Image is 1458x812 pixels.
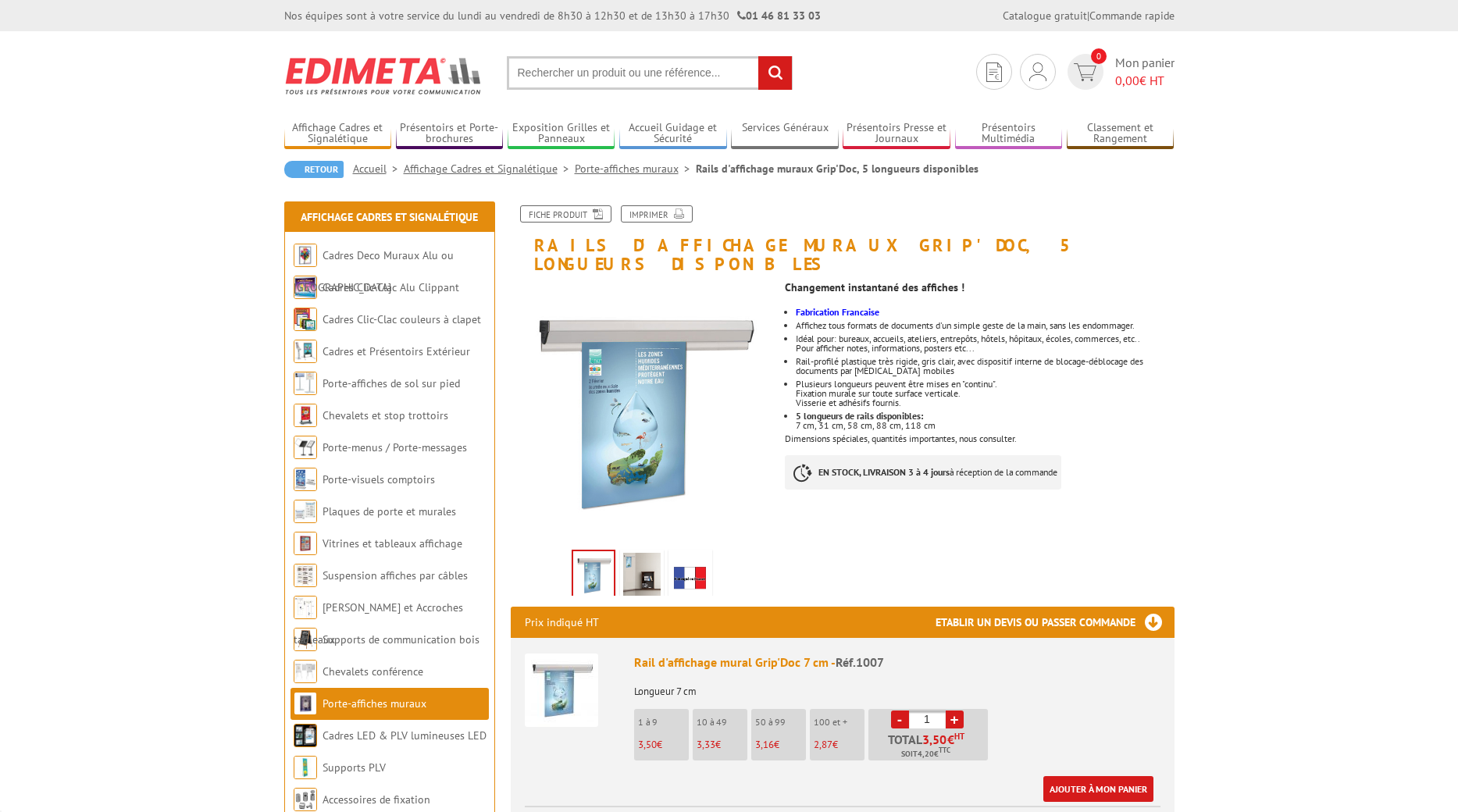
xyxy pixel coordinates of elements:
strong: EN STOCK, LIVRAISON 3 à 4 jours [818,466,950,478]
a: Affichage Cadres et Signalétique [301,210,478,224]
div: | [1003,8,1175,23]
a: [PERSON_NAME] et Accroches tableaux [294,600,463,646]
span: € HT [1115,72,1175,90]
a: Cadres et Présentoirs Extérieur [323,344,470,358]
span: 3,33 [697,738,715,751]
a: Classement et Rangement [1067,121,1175,147]
img: rail_affichage_mural_grip_documents_7cm_1007_1.jpg [511,281,774,544]
p: € [697,739,747,750]
a: Supports de communication bois [323,632,479,646]
a: Plaques de porte et murales [323,504,456,518]
a: Cadres LED & PLV lumineuses LED [323,728,487,743]
img: Edimeta [284,47,483,105]
a: Fiche produit [520,205,611,223]
img: devis rapide [1029,62,1046,81]
img: Porte-menus / Porte-messages [294,436,317,459]
img: Accessoires de fixation [294,788,317,811]
a: Ajouter à mon panier [1043,776,1153,802]
a: Chevalets conférence [323,664,423,678]
strong: 5 longueurs de rails disponibles: [796,410,923,422]
p: € [638,739,689,750]
a: Porte-menus / Porte-messages [323,440,467,454]
a: Cadres Clic-Clac Alu Clippant [323,280,459,294]
a: Cadres Deco Muraux Alu ou [GEOGRAPHIC_DATA] [294,248,454,294]
p: Rail-profilé plastique très rigide, gris clair, avec dispositif interne de blocage-déblocage des ... [796,357,1174,376]
img: Vitrines et tableaux affichage [294,532,317,555]
img: Chevalets conférence [294,660,317,683]
img: Cimaises et Accroches tableaux [294,596,317,619]
a: Affichage Cadres et Signalétique [284,121,392,147]
img: Cadres LED & PLV lumineuses LED [294,724,317,747]
span: 0,00 [1115,73,1139,88]
a: Affichage Cadres et Signalétique [404,162,575,176]
img: devis rapide [1074,63,1096,81]
p: Longueur 7 cm [634,675,1160,697]
a: Accessoires de fixation [323,792,430,807]
img: Porte-affiches muraux [294,692,317,715]
a: Exposition Grilles et Panneaux [508,121,615,147]
span: 4,20 [918,748,934,760]
a: Présentoirs et Porte-brochures [396,121,504,147]
a: Vitrines et tableaux affichage [323,536,462,550]
a: Porte-affiches muraux [575,162,696,176]
sup: TTC [939,746,950,754]
p: Prix indiqué HT [525,607,599,638]
li: Visserie et adhésifs fournis. [796,379,1174,408]
p: 100 et + [814,717,864,728]
a: devis rapide 0 Mon panier 0,00€ HT [1064,54,1175,90]
p: € [755,739,806,750]
a: + [946,710,964,728]
a: Présentoirs Multimédia [955,121,1063,147]
span: Réf.1007 [836,654,884,670]
sup: HT [954,731,964,742]
input: Rechercher un produit ou une référence... [507,56,793,90]
img: Supports PLV [294,756,317,779]
h3: Etablir un devis ou passer commande [936,607,1175,638]
img: rail_affichage_mural_grip_documents_7cm_1007_1.jpg [573,551,614,600]
p: € [814,739,864,750]
a: Services Généraux [731,121,839,147]
span: 0 [1091,48,1107,64]
p: Plusieurs longueurs peuvent être mises en "continu". [796,379,1174,389]
div: Dimensions spéciales, quantités importantes, nous consulter. [785,273,1185,505]
p: Fixation murale sur toute surface verticale. [796,389,1174,398]
div: Nos équipes sont à votre service du lundi au vendredi de 8h30 à 12h30 et de 13h30 à 17h30 [284,8,821,23]
img: Cadres Clic-Clac couleurs à clapet [294,308,317,331]
li: Affichez tous formats de documents d'un simple geste de la main, sans les endommager. [796,321,1174,330]
a: Porte-visuels comptoirs [323,472,435,486]
a: Présentoirs Presse et Journaux [843,121,950,147]
a: Chevalets et stop trottoirs [323,408,448,422]
img: Cadres Deco Muraux Alu ou Bois [294,244,317,267]
p: Total [872,733,988,760]
a: Commande rapide [1089,9,1175,23]
strong: 01 46 81 33 03 [737,9,821,23]
a: Supports PLV [323,760,386,775]
img: Porte-affiches de sol sur pied [294,372,317,395]
strong: Changement instantané des affiches ! [785,280,964,294]
p: à réception de la commande [785,455,1061,490]
a: Accueil Guidage et Sécurité [619,121,727,147]
strong: Fabrication Francaise [796,306,879,318]
p: 50 à 99 [755,717,806,728]
span: 3,50 [638,738,657,751]
div: Rail d'affichage mural Grip'Doc 7 cm - [634,654,1160,671]
span: Mon panier [1115,54,1175,90]
span: Soit € [901,748,950,760]
img: devis rapide [986,62,1002,82]
p: 1 à 9 [638,717,689,728]
a: - [891,710,909,728]
img: rail_affichage_mural_grip_documents_7cm_1007_2.jpg [623,553,661,601]
img: Plaques de porte et murales [294,500,317,523]
img: Suspension affiches par câbles [294,564,317,587]
span: 3,50 [922,733,947,746]
a: Porte-affiches de sol sur pied [323,376,460,390]
a: Porte-affiches muraux [323,696,426,710]
img: Porte-visuels comptoirs [294,468,317,491]
img: edimeta_produit_fabrique_en_france.jpg [672,553,709,601]
li: Rails d'affichage muraux Grip'Doc, 5 longueurs disponibles [696,161,979,176]
li: Idéal pour: bureaux, accueils, ateliers, entrepôts, hôtels, hôpitaux, écoles, commerces, etc.. Po... [796,334,1174,353]
a: Imprimer [621,205,693,223]
img: Cadres et Présentoirs Extérieur [294,340,317,363]
span: 2,87 [814,738,832,751]
a: Accueil [353,162,404,176]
